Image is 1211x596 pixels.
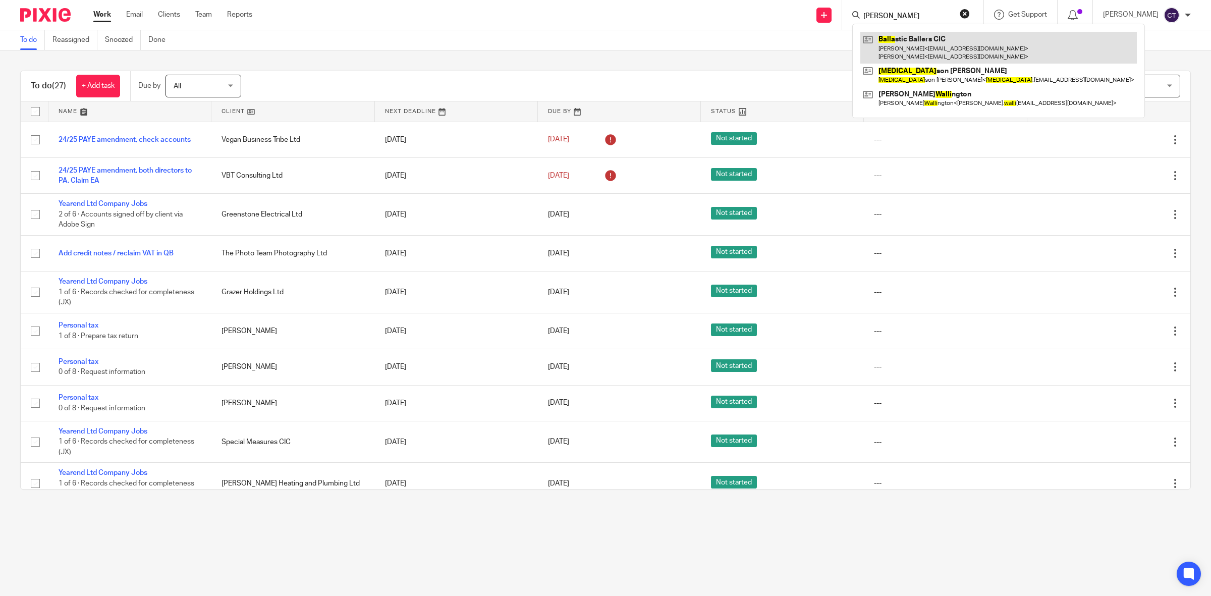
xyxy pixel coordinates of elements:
span: 1 of 6 · Records checked for completeness (JX) [59,480,194,498]
div: --- [874,209,1017,220]
span: [DATE] [548,289,569,296]
td: [DATE] [375,272,538,313]
span: [DATE] [548,400,569,407]
input: Search [862,12,953,21]
td: [DATE] [375,421,538,462]
span: Get Support [1008,11,1047,18]
td: [DATE] [375,235,538,271]
span: Not started [711,168,757,181]
a: Yearend Ltd Company Jobs [59,428,147,435]
div: --- [874,326,1017,336]
td: [PERSON_NAME] [211,349,374,385]
span: Not started [711,246,757,258]
span: Not started [711,285,757,297]
a: Snoozed [105,30,141,50]
a: Work [93,10,111,20]
span: All [174,83,181,90]
td: [PERSON_NAME] [211,313,374,349]
div: --- [874,478,1017,489]
a: Team [195,10,212,20]
span: [DATE] [548,136,569,143]
h1: To do [31,81,66,91]
a: Email [126,10,143,20]
span: [DATE] [548,250,569,257]
div: --- [874,287,1017,297]
span: 1 of 6 · Records checked for completeness (JX) [59,439,194,456]
span: 2 of 6 · Accounts signed off by client via Adobe Sign [59,211,183,229]
a: To do [20,30,45,50]
span: 0 of 8 · Request information [59,405,145,412]
a: Personal tax [59,394,98,401]
button: Clear [960,9,970,19]
a: Yearend Ltd Company Jobs [59,278,147,285]
div: --- [874,171,1017,181]
span: [DATE] [548,211,569,218]
td: [DATE] [375,194,538,235]
td: The Photo Team Photography Ltd [211,235,374,271]
div: --- [874,437,1017,447]
td: [PERSON_NAME] [211,385,374,421]
td: [DATE] [375,157,538,193]
span: Not started [711,132,757,145]
td: [DATE] [375,349,538,385]
td: Special Measures CIC [211,421,374,462]
a: Clients [158,10,180,20]
span: Not started [711,435,757,447]
img: svg%3E [1164,7,1180,23]
a: + Add task [76,75,120,97]
span: [DATE] [548,172,569,179]
a: Personal tax [59,322,98,329]
a: Reports [227,10,252,20]
a: Reassigned [52,30,97,50]
td: Grazer Holdings Ltd [211,272,374,313]
td: [DATE] [375,463,538,504]
div: --- [874,248,1017,258]
span: Not started [711,323,757,336]
span: [DATE] [548,328,569,335]
a: Personal tax [59,358,98,365]
td: [PERSON_NAME] Heating and Plumbing Ltd [211,463,374,504]
span: [DATE] [548,480,569,487]
span: [DATE] [548,439,569,446]
span: (27) [52,82,66,90]
a: 24/25 PAYE amendment, both directors to PA, Claim EA [59,167,192,184]
span: Not started [711,207,757,220]
td: Greenstone Electrical Ltd [211,194,374,235]
span: 1 of 8 · Prepare tax return [59,333,138,340]
td: [DATE] [375,385,538,421]
p: Due by [138,81,160,91]
span: 1 of 6 · Records checked for completeness (JX) [59,289,194,306]
a: Done [148,30,173,50]
td: [DATE] [375,122,538,157]
a: Yearend Ltd Company Jobs [59,200,147,207]
a: 24/25 PAYE amendment, check accounts [59,136,191,143]
span: Not started [711,359,757,372]
div: --- [874,362,1017,372]
span: Not started [711,476,757,489]
div: --- [874,398,1017,408]
a: Add credit notes / reclaim VAT in QB [59,250,174,257]
span: 0 of 8 · Request information [59,368,145,375]
p: [PERSON_NAME] [1103,10,1159,20]
div: --- [874,135,1017,145]
td: Vegan Business Tribe Ltd [211,122,374,157]
span: Not started [711,396,757,408]
td: [DATE] [375,313,538,349]
img: Pixie [20,8,71,22]
a: Yearend Ltd Company Jobs [59,469,147,476]
span: [DATE] [548,363,569,370]
td: VBT Consulting Ltd [211,157,374,193]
